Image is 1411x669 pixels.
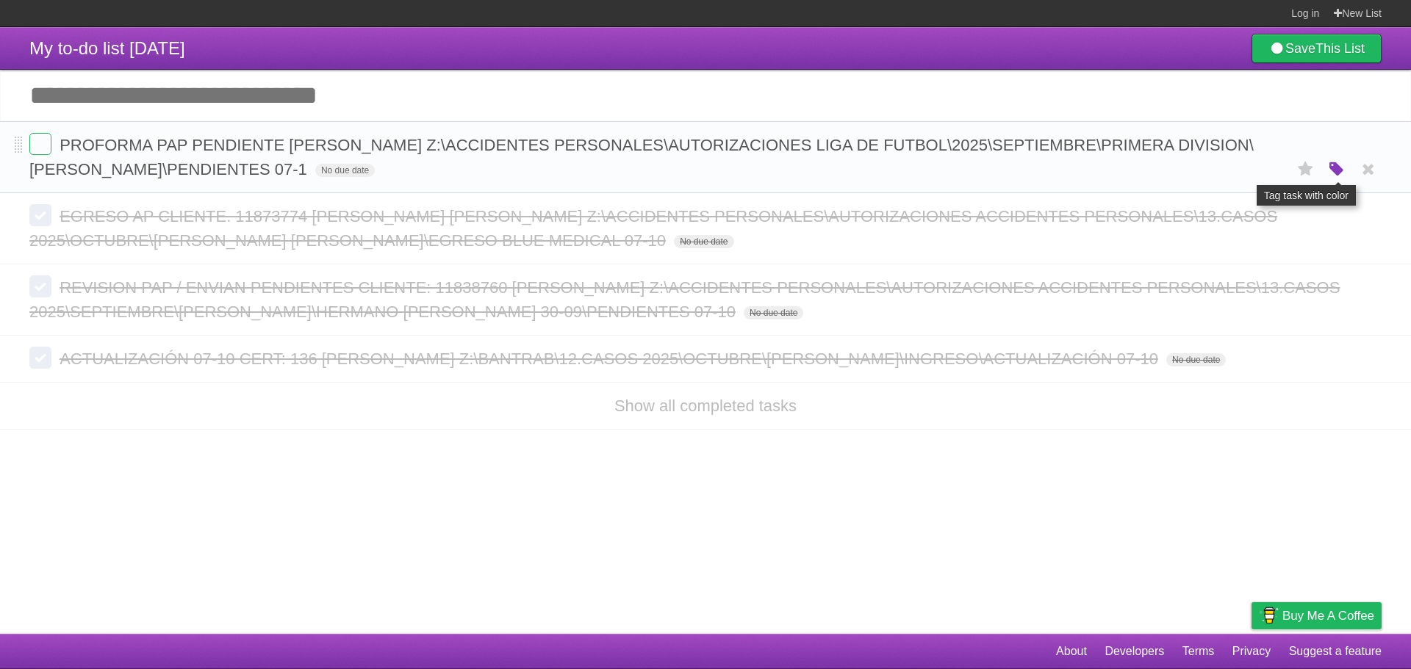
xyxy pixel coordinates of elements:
[29,38,185,58] span: My to-do list [DATE]
[1289,637,1382,665] a: Suggest a feature
[29,204,51,226] label: Done
[60,350,1162,368] span: ACTUALIZACIÓN 07-10 CERT: 136 [PERSON_NAME] Z:\BANTRAB\12.CASOS 2025\OCTUBRE\[PERSON_NAME]\INGRES...
[1105,637,1164,665] a: Developers
[315,164,375,177] span: No due date
[29,275,51,297] label: Done
[614,397,797,415] a: Show all completed tasks
[29,136,1254,178] span: PROFORMA PAP PENDIENTE [PERSON_NAME] Z:\ACCIDENTES PERSONALES\AUTORIZACIONES LIGA DE FUTBOL\2025\...
[29,133,51,155] label: Done
[1259,603,1279,628] img: Buy me a coffee
[1252,602,1382,629] a: Buy me a coffee
[29,347,51,369] label: Done
[29,207,1277,250] span: EGRESO AP CLIENTE. 11873774 [PERSON_NAME] [PERSON_NAME] Z:\ACCIDENTES PERSONALES\AUTORIZACIONES A...
[1282,603,1374,629] span: Buy me a coffee
[1252,34,1382,63] a: SaveThis List
[1315,41,1365,56] b: This List
[1166,353,1226,366] span: No due date
[1232,637,1271,665] a: Privacy
[1292,157,1320,181] label: Star task
[1182,637,1215,665] a: Terms
[1056,637,1087,665] a: About
[29,278,1340,321] span: REVISION PAP / ENVIAN PENDIENTES CLIENTE: 11838760 [PERSON_NAME] Z:\ACCIDENTES PERSONALES\AUTORIZ...
[674,235,733,248] span: No due date
[744,306,803,319] span: No due date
